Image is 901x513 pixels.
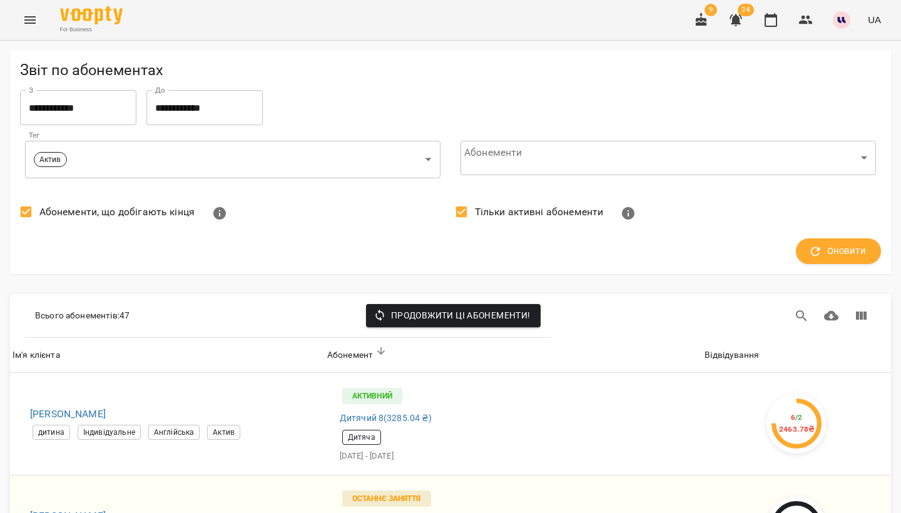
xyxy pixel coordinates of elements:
[343,432,380,443] span: Дитяча
[208,427,240,438] span: Актив
[60,6,123,24] img: Voopty Logo
[475,205,604,220] span: Тільки активні абонементи
[461,140,876,175] div: ​
[705,348,759,363] div: Відвідування
[205,198,235,228] button: Показати абонементи з 3 або менше відвідуваннями або що закінчуються протягом 7 днів
[25,140,440,178] div: Актив
[342,490,431,507] p: Останнє заняття
[796,238,881,265] button: Оновити
[340,412,432,425] span: Дитячий 8 ( 3285.04 ₴ )
[342,388,402,404] p: Активний
[705,4,717,16] span: 9
[39,205,195,220] span: Абонементи, що добігають кінця
[705,348,888,363] span: Відвідування
[60,26,123,34] span: For Business
[779,412,815,436] div: 6 2463.78 ₴
[340,450,687,462] p: [DATE] - [DATE]
[795,413,803,422] span: / 2
[376,308,531,323] span: Продовжити ці абонементи!
[10,294,891,337] div: Table Toolbar
[20,405,315,443] a: [PERSON_NAME]дитинаІндивідуальнеАнглійськаАктив
[863,8,886,31] button: UA
[811,243,866,260] span: Оновити
[13,348,60,363] div: Сортувати
[833,11,850,29] img: 1255ca683a57242d3abe33992970777d.jpg
[39,154,61,165] p: Актив
[327,348,373,363] div: Абонемент
[20,61,881,80] h5: Звіт по абонементах
[15,5,45,35] button: Menu
[738,4,754,16] span: 24
[13,348,60,363] div: Ім'я клієнта
[705,348,759,363] div: Сортувати
[613,198,643,228] button: Показувати тільки абонементи з залишком занять або з відвідуваннями. Активні абонементи - це ті, ...
[366,304,541,327] button: Продовжити ці абонементи!
[868,13,881,26] span: UA
[786,301,817,331] button: Пошук
[35,310,130,322] p: Всього абонементів : 47
[78,427,140,438] span: Індивідуальне
[30,405,315,423] h6: [PERSON_NAME]
[13,348,322,363] span: Ім'я клієнта
[846,301,876,331] button: Вигляд колонок
[33,427,69,438] span: дитина
[327,348,700,363] span: Абонемент
[817,301,847,331] button: Завантажити CSV
[335,380,692,467] a: АктивнийДитячий 8(3285.04 ₴)Дитяча[DATE] - [DATE]
[149,427,199,438] span: Англійська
